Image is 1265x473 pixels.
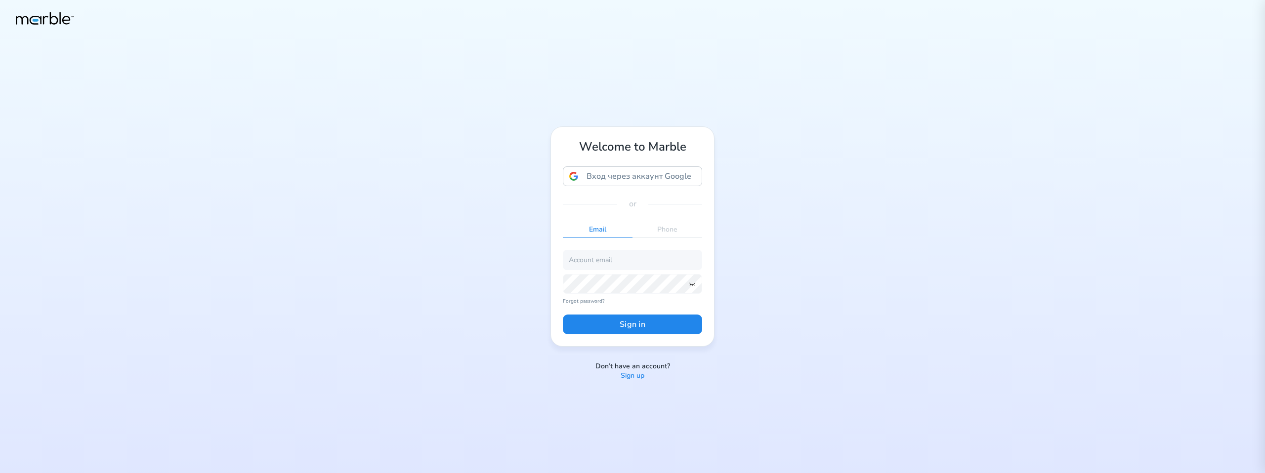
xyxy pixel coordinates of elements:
p: or [629,198,636,210]
a: Sign up [621,371,644,381]
p: Email [563,222,632,237]
button: Sign in [563,315,702,334]
h1: Welcome to Marble [563,139,702,155]
a: Forgot password? [563,298,702,305]
p: Phone [632,222,702,237]
p: Don’t have an account? [595,362,670,371]
span: Вход через аккаунт Google [582,171,696,182]
input: Account email [563,250,702,270]
div: Вход через аккаунт Google [563,166,702,186]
